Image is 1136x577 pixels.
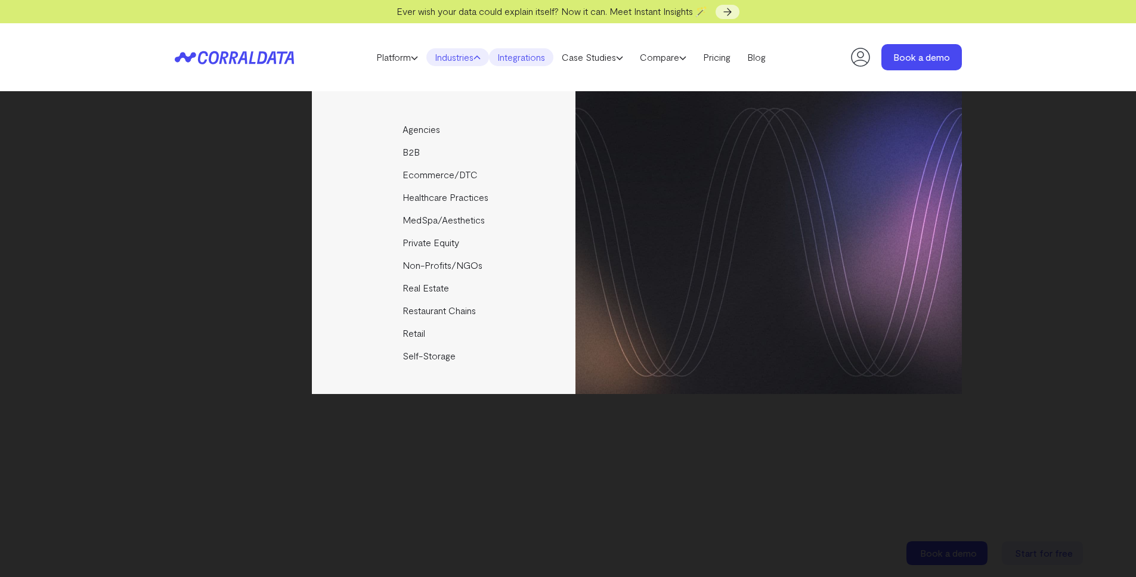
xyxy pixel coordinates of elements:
a: Real Estate [312,277,577,299]
a: Private Equity [312,231,577,254]
a: Pricing [695,48,739,66]
span: Ever wish your data could explain itself? Now it can. Meet Instant Insights 🪄 [397,5,707,17]
a: Restaurant Chains [312,299,577,322]
a: Book a demo [881,44,962,70]
a: Platform [368,48,426,66]
a: Industries [426,48,489,66]
a: Self-Storage [312,345,577,367]
a: Healthcare Practices [312,186,577,209]
a: Integrations [489,48,553,66]
a: Ecommerce/DTC [312,163,577,186]
a: B2B [312,141,577,163]
a: Retail [312,322,577,345]
a: Blog [739,48,774,66]
a: Agencies [312,118,577,141]
a: Compare [632,48,695,66]
a: Case Studies [553,48,632,66]
a: MedSpa/Aesthetics [312,209,577,231]
a: Non-Profits/NGOs [312,254,577,277]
